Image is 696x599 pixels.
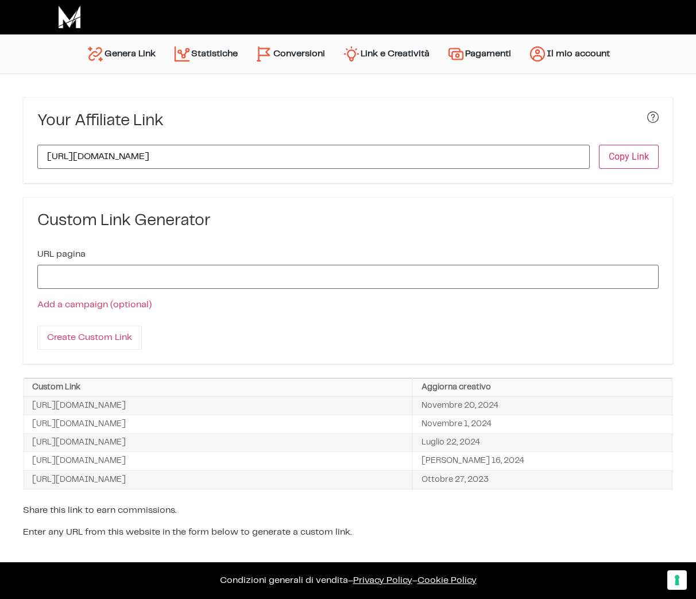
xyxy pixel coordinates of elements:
[412,470,672,489] td: Ottobre 27, 2023
[37,250,86,259] label: URL pagina
[447,45,465,63] img: payments.svg
[528,45,547,63] img: account.svg
[9,554,44,589] iframe: Customerly Messenger Launcher
[255,45,273,63] img: conversion-2.svg
[78,40,164,68] a: Genera Link
[37,111,164,131] h3: Your Affiliate Link
[24,378,412,397] th: Custom Link
[37,326,142,350] input: Create Custom Link
[37,211,659,231] h3: Custom Link Generator
[412,452,672,470] td: [PERSON_NAME] 16, 2024
[438,40,520,68] a: Pagamenti
[353,576,412,585] a: Privacy Policy
[334,40,438,68] a: Link e Creatività
[173,45,191,63] img: stats.svg
[23,504,673,517] p: Share this link to earn commissions.
[32,474,126,486] span: [URL][DOMAIN_NAME]
[37,300,152,309] a: Add a campaign (optional)
[32,436,126,449] span: [URL][DOMAIN_NAME]
[32,455,126,467] span: [URL][DOMAIN_NAME]
[412,378,672,397] th: Aggiorna creativo
[32,400,126,412] span: [URL][DOMAIN_NAME]
[667,570,687,590] button: Le tue preferenze relative al consenso per le tecnologie di tracciamento
[412,434,672,452] td: Luglio 22, 2024
[342,45,361,63] img: creativity.svg
[164,40,246,68] a: Statistiche
[412,396,672,415] td: Novembre 20, 2024
[220,576,348,585] a: Condizioni generali di vendita
[599,145,659,169] button: Copy Link
[520,40,618,68] a: Il mio account
[23,525,673,539] p: Enter any URL from this website in the form below to generate a custom link.
[78,34,618,74] nav: Menu principale
[32,418,126,431] span: [URL][DOMAIN_NAME]
[246,40,334,68] a: Conversioni
[11,574,685,588] p: – –
[417,576,477,585] span: Cookie Policy
[86,45,105,63] img: generate-link.svg
[412,415,672,434] td: Novembre 1, 2024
